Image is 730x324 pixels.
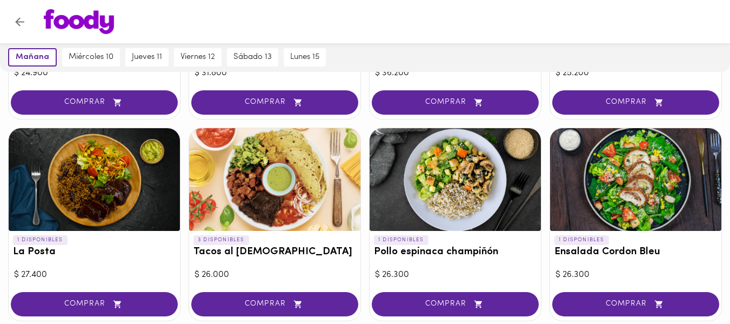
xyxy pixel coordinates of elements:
p: 3 DISPONIBLES [193,235,249,245]
div: Pollo espinaca champiñón [370,128,541,231]
button: sábado 13 [227,48,278,67]
button: COMPRAR [191,90,358,115]
button: COMPRAR [372,90,539,115]
span: lunes 15 [290,52,319,62]
span: viernes 12 [180,52,215,62]
span: COMPRAR [385,98,525,107]
button: COMPRAR [552,90,719,115]
button: COMPRAR [11,292,178,316]
button: COMPRAR [372,292,539,316]
span: COMPRAR [566,98,706,107]
h3: Tacos al [DEMOGRAPHIC_DATA] [193,247,356,258]
span: mañana [16,52,49,62]
div: $ 24.900 [14,67,175,80]
div: $ 27.400 [14,269,175,281]
div: $ 36.200 [375,67,535,80]
h3: La Posta [13,247,176,258]
p: 1 DISPONIBLES [13,235,68,245]
button: COMPRAR [552,292,719,316]
span: jueves 11 [132,52,162,62]
div: $ 26.000 [195,269,355,281]
div: La Posta [9,128,180,231]
button: lunes 15 [284,48,326,67]
div: $ 26.300 [555,269,716,281]
button: jueves 11 [125,48,169,67]
button: COMPRAR [191,292,358,316]
h3: Ensalada Cordon Bleu [554,247,717,258]
h3: Pollo espinaca champiñón [374,247,537,258]
img: logo.png [44,9,114,34]
iframe: Messagebird Livechat Widget [667,261,719,313]
span: COMPRAR [566,300,706,309]
div: $ 25.200 [555,67,716,80]
button: miércoles 10 [62,48,120,67]
button: mañana [8,48,57,67]
span: miércoles 10 [69,52,113,62]
button: COMPRAR [11,90,178,115]
button: Volver [6,9,33,35]
p: 1 DISPONIBLES [374,235,428,245]
div: Ensalada Cordon Bleu [550,128,721,231]
span: COMPRAR [205,300,345,309]
div: $ 31.800 [195,67,355,80]
div: Tacos al Pastor [189,128,360,231]
span: COMPRAR [24,98,164,107]
button: viernes 12 [174,48,222,67]
span: COMPRAR [385,300,525,309]
div: $ 26.300 [375,269,535,281]
span: sábado 13 [233,52,272,62]
p: 1 DISPONIBLES [554,235,609,245]
span: COMPRAR [24,300,164,309]
span: COMPRAR [205,98,345,107]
